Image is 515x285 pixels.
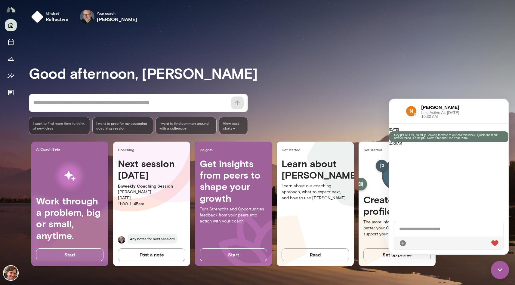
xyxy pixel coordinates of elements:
button: Start [200,248,267,261]
button: Insights [5,70,17,82]
button: Mindsetreflective [29,7,73,26]
img: data:image/png;base64,iVBORw0KGgoAAAANSUhEUgAAAMgAAADICAYAAACtWK6eAAAKsklEQVR4AeydfYikdR3AvzM7e7v... [17,7,27,17]
span: I want to prep for my upcoming coaching session [96,121,150,130]
h4: Create your profile [363,194,431,217]
div: Attach [10,140,17,148]
h4: Next session [DATE] [118,158,185,181]
img: Create profile [366,158,428,194]
button: Documents [5,87,17,99]
img: Nick [118,236,125,244]
button: Set up profile [363,248,431,261]
h4: Work through a problem, big or small, anytime. [36,195,103,241]
div: I want to find more time to think of new ideas [29,117,90,134]
span: Get started [282,147,351,152]
span: Your coach [97,11,137,16]
span: AI Coach Beta [36,147,106,152]
h6: [PERSON_NAME] [97,16,137,23]
p: Turn Strengths and Opportunities feedback from your peers into action with your coach. [200,206,267,224]
h6: [PERSON_NAME] [32,5,80,11]
span: Insights [200,147,270,152]
span: Get started [363,147,424,152]
img: heart [102,141,109,147]
img: Jonathan Sims [4,266,18,280]
p: Hey [PERSON_NAME]! Looking forward to our call this week. Quick question: how detailed is a helpf... [5,35,114,41]
p: [DATE] [118,195,185,201]
button: Start [36,248,103,261]
span: Mindset [46,11,69,16]
p: The more info you provide, the better your Coach is set up to support your growth. [363,219,431,237]
div: I want to find common ground with a colleague [156,117,217,134]
img: mindset [31,11,43,23]
h4: Get insights from peers to shape your growth [200,158,267,204]
button: Sessions [5,36,17,48]
div: Live Reaction [102,140,109,148]
h4: Learn about [PERSON_NAME] [282,158,349,181]
p: 11:00 - 11:45am [118,201,185,207]
span: I want to find more time to think of new ideas [33,121,86,130]
h6: reflective [46,16,69,23]
button: Post a note [118,248,185,261]
button: Home [5,19,17,31]
span: Last Active At: [DATE] 10:30 AM [32,11,80,19]
span: Coaching [118,147,188,152]
p: Learn about our coaching approach, what to expect next, and how to use [PERSON_NAME]. [282,183,349,201]
p: [PERSON_NAME] [118,189,185,195]
div: I want to prep for my upcoming coaching session [92,117,153,134]
p: Biweekly Coaching Session [118,183,185,189]
button: Growth Plan [5,53,17,65]
img: Nick Gould [80,10,94,24]
img: AI Workflows [43,157,97,195]
span: Any notes for next session? [128,234,177,244]
h3: Good afternoon, [PERSON_NAME] [29,65,515,81]
div: Nick GouldYour coach[PERSON_NAME] [76,7,142,26]
img: Mento [6,4,16,15]
span: View past chats -> [219,117,248,134]
span: I want to find common ground with a colleague [159,121,213,130]
button: Read [282,248,349,261]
